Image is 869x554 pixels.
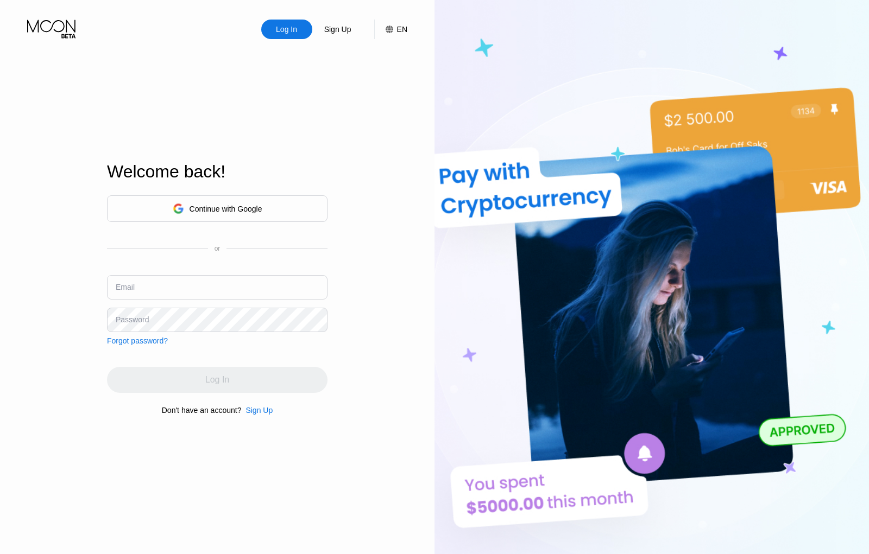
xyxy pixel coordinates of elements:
[275,24,298,35] div: Log In
[241,406,273,415] div: Sign Up
[162,406,242,415] div: Don't have an account?
[261,20,312,39] div: Log In
[107,162,328,182] div: Welcome back!
[116,283,135,291] div: Email
[323,24,352,35] div: Sign Up
[397,25,407,34] div: EN
[107,336,168,345] div: Forgot password?
[312,20,363,39] div: Sign Up
[190,205,262,213] div: Continue with Google
[107,195,328,222] div: Continue with Google
[245,406,273,415] div: Sign Up
[374,20,407,39] div: EN
[116,315,149,324] div: Password
[215,245,221,252] div: or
